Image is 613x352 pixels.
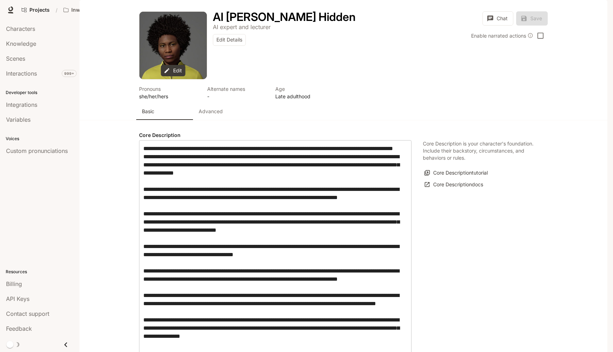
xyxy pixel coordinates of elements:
[207,85,267,93] p: Alternate names
[139,12,207,79] div: Avatar image
[139,93,199,100] p: she/her/hers
[71,7,111,13] p: Inworld AI Demos kamil
[207,85,267,100] button: Open character details dialog
[213,23,271,31] p: AI expert and lecturer
[29,7,50,13] span: Projects
[139,85,199,100] button: Open character details dialog
[161,65,186,77] button: Edit
[213,10,355,24] h1: AI [PERSON_NAME] Hidden
[482,11,513,26] button: Chat
[275,85,335,93] p: Age
[213,34,246,46] button: Edit Details
[471,32,533,39] div: Enable narrated actions
[18,3,53,17] a: Go to projects
[53,6,60,14] div: /
[207,93,267,100] p: -
[142,108,154,115] p: Basic
[275,85,335,100] button: Open character details dialog
[199,108,223,115] p: Advanced
[139,12,207,79] button: Open character avatar dialog
[139,132,412,139] h4: Core Description
[423,167,490,179] button: Core Descriptiontutorial
[213,11,355,23] button: Open character details dialog
[423,179,485,191] a: Core Descriptiondocs
[139,85,199,93] p: Pronouns
[423,140,536,161] p: Core Description is your character's foundation. Include their backstory, circumstances, and beha...
[60,3,122,17] button: Open workspace menu
[213,23,271,31] button: Open character details dialog
[275,93,335,100] p: Late adulthood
